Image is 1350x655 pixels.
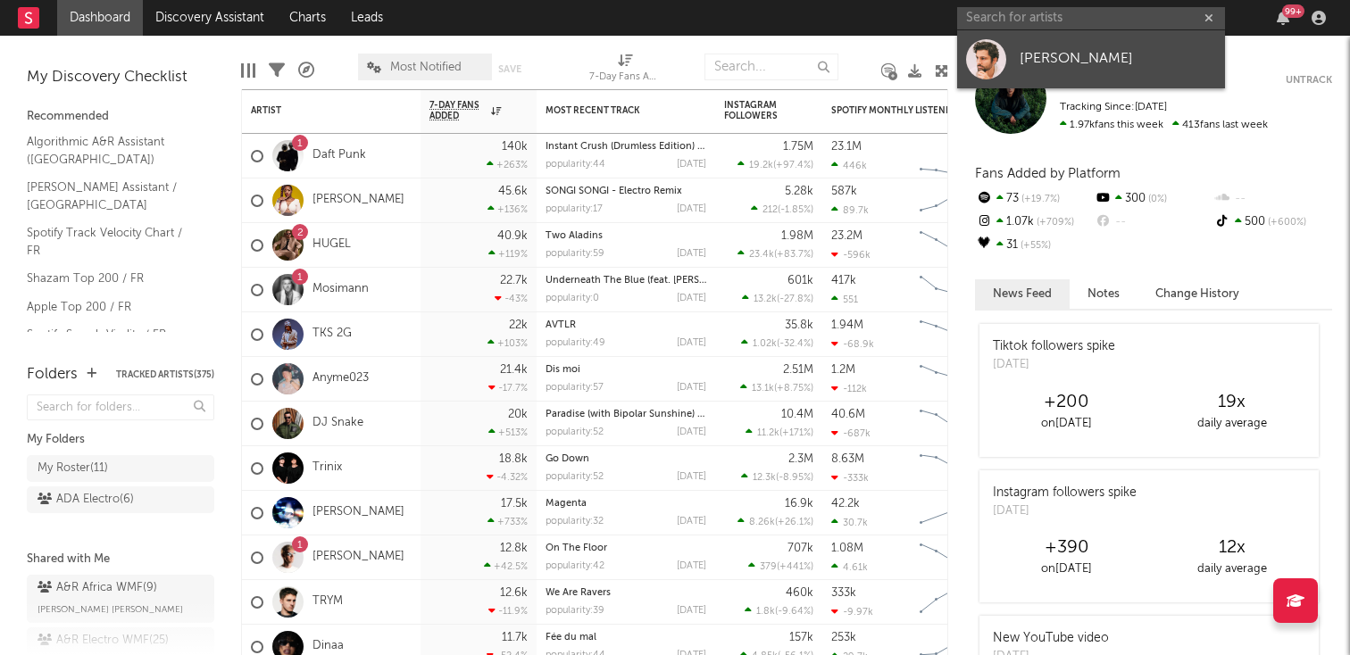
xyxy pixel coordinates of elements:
a: [PERSON_NAME] [312,193,404,208]
a: Trinix [312,460,342,476]
button: Notes [1070,279,1137,309]
div: [DATE] [677,338,706,348]
div: -17.7 % [488,382,528,394]
div: New YouTube video [993,629,1109,648]
div: Two Aladins [546,231,706,241]
div: [DATE] [677,383,706,393]
div: -43 % [495,293,528,304]
a: Go Down [546,454,589,464]
div: We Are Ravers [546,588,706,598]
span: +26.1 % [778,518,811,527]
svg: Chart title [912,178,992,223]
div: 23.2M [831,230,862,242]
a: My Roster(11) [27,455,214,482]
div: Shared with Me [27,549,214,570]
div: Instagram followers spike [993,484,1137,502]
div: +42.5 % [484,560,528,572]
div: 17.5k [501,498,528,510]
div: +733 % [487,516,528,527]
div: A&R Pipeline [298,45,314,96]
div: [DATE] [677,561,706,571]
div: Go Down [546,454,706,464]
div: 22.7k [500,275,528,286]
span: +83.7 % [777,250,811,260]
div: 4.61k [831,561,868,573]
div: 99 + [1282,4,1304,18]
div: -68.9k [831,338,874,350]
div: Folders [27,364,78,386]
span: +441 % [779,562,811,572]
a: Algorithmic A&R Assistant ([GEOGRAPHIC_DATA]) [27,132,196,169]
span: 7-Day Fans Added [429,100,487,121]
div: 1.75M [783,141,813,153]
div: 11.7k [502,632,528,643]
span: +600 % [1265,218,1306,228]
div: on [DATE] [984,559,1149,580]
span: -27.8 % [779,294,811,304]
div: [DATE] [677,606,706,616]
div: -333k [831,472,869,484]
a: Apple Top 200 / FR [27,297,196,317]
span: +709 % [1034,218,1074,228]
div: 10.4M [781,409,813,420]
div: My Folders [27,429,214,451]
div: Recommended [27,106,214,128]
div: 417k [831,275,856,286]
div: [DATE] [993,356,1115,374]
a: Paradise (with Bipolar Sunshine) - VIP House Edit [546,410,772,419]
svg: Chart title [912,535,992,580]
div: Instant Crush (Drumless Edition) (feat. Julian Casablancas) [546,142,706,152]
div: popularity: 44 [546,160,605,170]
a: Anyme023 [312,371,369,386]
div: 18.8k [499,453,528,465]
div: SONGI SONGI - Electro Remix [546,187,706,196]
div: -596k [831,249,871,261]
a: Dinaa [312,639,344,654]
input: Search for folders... [27,394,214,420]
span: +55 % [1018,241,1051,251]
div: -11.9 % [488,605,528,617]
div: 7-Day Fans Added (7-Day Fans Added) [589,67,661,88]
div: 1.98M [781,230,813,242]
span: 0 % [1146,195,1167,204]
div: ( ) [742,293,813,304]
span: -32.4 % [779,339,811,349]
div: ( ) [737,159,813,170]
div: Most Recent Track [546,105,679,116]
div: 1.2M [831,364,855,376]
span: +19.7 % [1019,195,1060,204]
div: A&R Electro WMF ( 25 ) [37,630,169,651]
span: 1.97k fans this week [1060,120,1163,130]
div: [DATE] [677,427,706,437]
a: [PERSON_NAME] [312,505,404,520]
button: News Feed [975,279,1070,309]
div: popularity: 17 [546,204,603,214]
div: ( ) [751,203,813,215]
div: 31 [975,234,1094,257]
div: daily average [1149,413,1314,435]
div: popularity: 39 [546,606,604,616]
span: 12.3k [753,473,776,483]
a: Two Aladins [546,231,603,241]
a: TKS 2G [312,327,352,342]
div: 12.8k [500,543,528,554]
div: -687k [831,427,871,439]
span: 13.2k [754,294,777,304]
a: Magenta [546,499,587,509]
div: AVTLR [546,320,706,330]
span: 23.4k [749,250,774,260]
span: 13.1k [752,384,774,394]
div: [DATE] [993,502,1137,520]
button: Untrack [1286,71,1332,89]
span: -9.64 % [778,607,811,617]
div: 12.6k [500,587,528,599]
svg: Chart title [912,402,992,446]
div: 42.2k [831,498,860,510]
span: 1.8k [756,607,775,617]
div: ADA Electro ( 6 ) [37,489,134,510]
div: +390 [984,537,1149,559]
div: Spotify Monthly Listeners [831,105,965,116]
svg: Chart title [912,580,992,625]
div: +103 % [487,337,528,349]
div: [DATE] [677,517,706,526]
